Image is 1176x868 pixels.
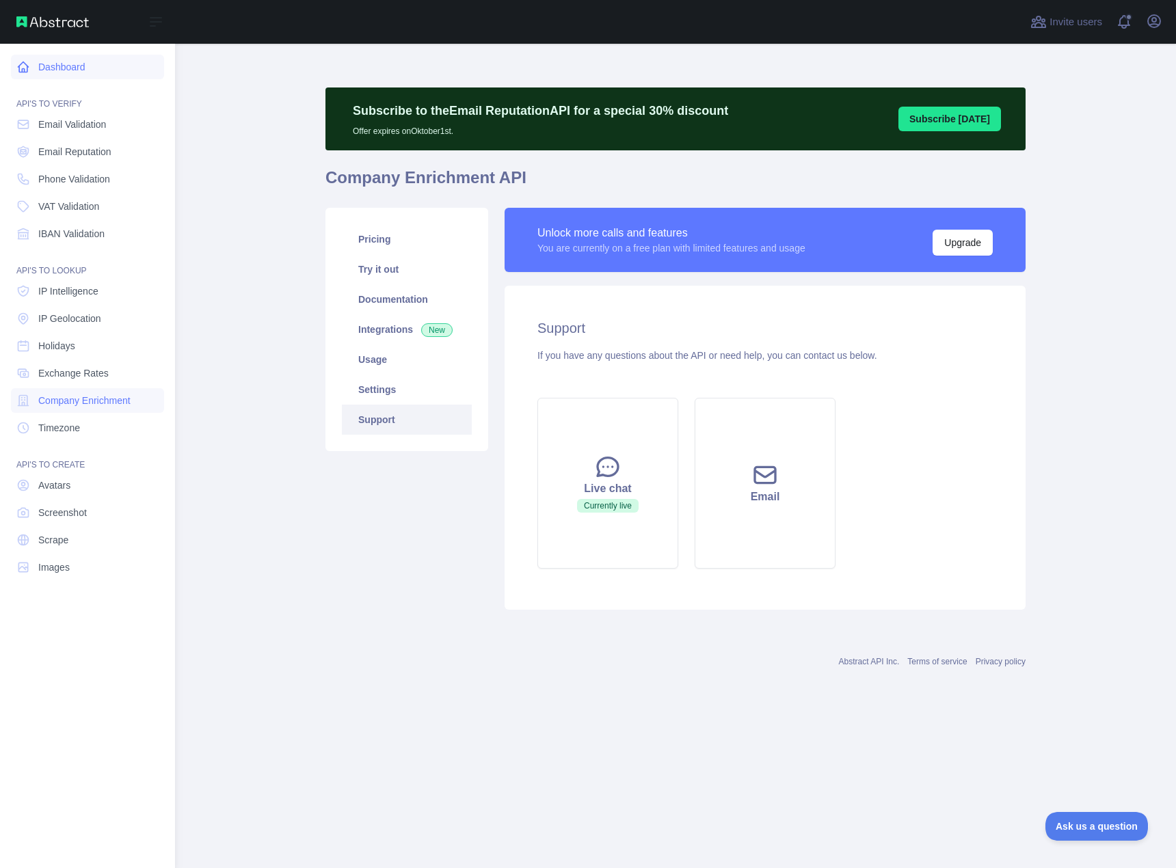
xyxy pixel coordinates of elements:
div: You are currently on a free plan with limited features and usage [537,241,805,255]
div: Live chat [554,480,661,497]
div: Unlock more calls and features [537,225,805,241]
span: Screenshot [38,506,87,519]
span: Avatars [38,478,70,492]
h1: Company Enrichment API [325,167,1026,200]
div: API'S TO CREATE [11,443,164,470]
a: Email Validation [11,112,164,137]
a: Avatars [11,473,164,498]
a: Terms of service [907,657,967,666]
span: Company Enrichment [38,394,131,407]
span: Holidays [38,339,75,353]
div: API'S TO LOOKUP [11,249,164,276]
a: Images [11,555,164,580]
a: Phone Validation [11,167,164,191]
button: Email [695,398,836,569]
a: Exchange Rates [11,361,164,385]
a: Email Reputation [11,139,164,164]
button: Upgrade [933,230,993,256]
span: Images [38,560,70,574]
span: Scrape [38,533,68,547]
p: Subscribe to the Email Reputation API for a special 30 % discount [353,101,728,120]
a: Integrations New [342,314,472,344]
img: Abstract API [16,16,89,27]
h2: Support [537,318,993,338]
a: Privacy policy [976,657,1026,666]
a: Documentation [342,284,472,314]
span: IBAN Validation [38,227,105,241]
span: IP Geolocation [38,312,101,325]
span: Currently live [577,499,639,513]
a: Pricing [342,224,472,254]
a: Dashboard [11,55,164,79]
iframe: Toggle Customer Support [1045,812,1149,841]
span: Exchange Rates [38,366,109,380]
a: Usage [342,344,472,375]
a: Scrape [11,528,164,552]
a: Support [342,405,472,435]
button: Invite users [1028,11,1105,33]
span: VAT Validation [38,200,99,213]
a: VAT Validation [11,194,164,219]
a: IP Geolocation [11,306,164,331]
span: Phone Validation [38,172,110,186]
span: Email Reputation [38,145,111,159]
p: Offer expires on Oktober 1st. [353,120,728,137]
a: Screenshot [11,500,164,525]
span: New [421,323,453,337]
div: Email [712,489,818,505]
a: Abstract API Inc. [839,657,900,666]
a: Try it out [342,254,472,284]
button: Live chatCurrently live [537,398,678,569]
a: IP Intelligence [11,279,164,303]
div: If you have any questions about the API or need help, you can contact us below. [537,349,993,362]
span: Email Validation [38,118,106,131]
span: Timezone [38,421,80,435]
span: Invite users [1050,14,1102,30]
a: IBAN Validation [11,221,164,246]
a: Company Enrichment [11,388,164,413]
a: Holidays [11,334,164,358]
a: Settings [342,375,472,405]
div: API'S TO VERIFY [11,82,164,109]
button: Subscribe [DATE] [898,107,1001,131]
a: Timezone [11,416,164,440]
span: IP Intelligence [38,284,98,298]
